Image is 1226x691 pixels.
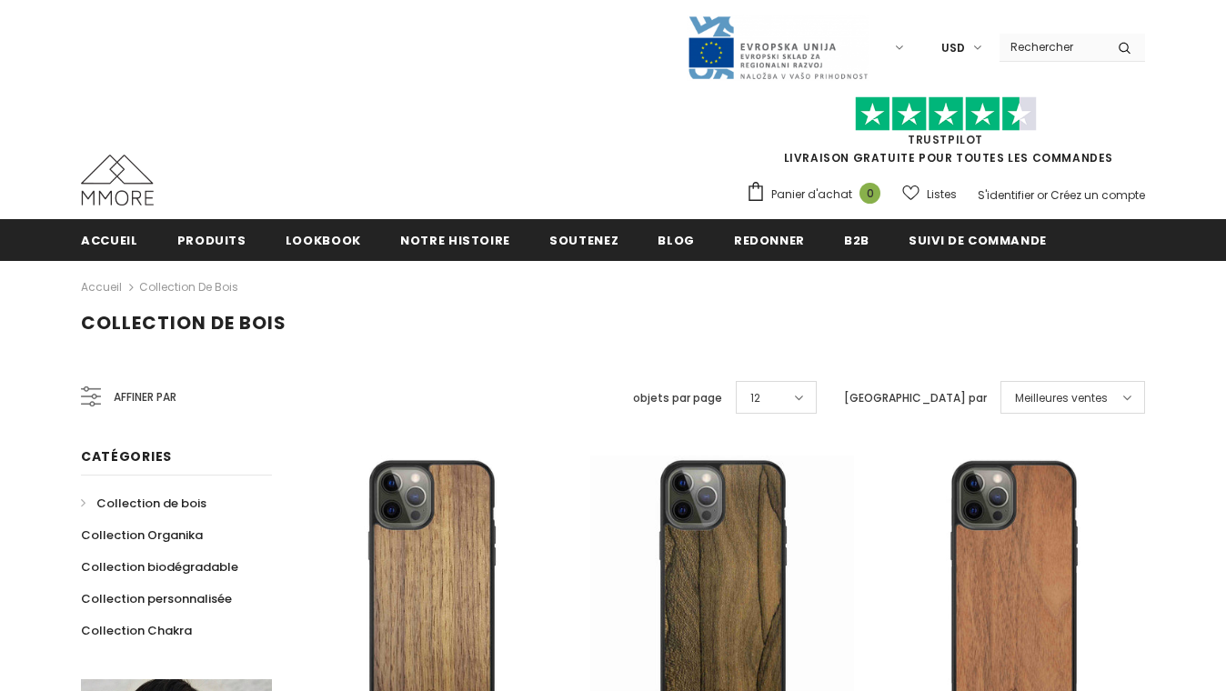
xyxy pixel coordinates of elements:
[177,219,246,260] a: Produits
[96,495,206,512] span: Collection de bois
[81,487,206,519] a: Collection de bois
[687,39,869,55] a: Javni Razpis
[844,389,987,407] label: [GEOGRAPHIC_DATA] par
[902,178,957,210] a: Listes
[81,447,172,466] span: Catégories
[908,132,983,147] a: TrustPilot
[750,389,760,407] span: 12
[400,232,510,249] span: Notre histoire
[1015,389,1108,407] span: Meilleures ventes
[658,232,695,249] span: Blog
[81,219,138,260] a: Accueil
[286,232,361,249] span: Lookbook
[81,622,192,639] span: Collection Chakra
[658,219,695,260] a: Blog
[81,519,203,551] a: Collection Organika
[81,155,154,205] img: Cas MMORE
[927,185,957,204] span: Listes
[844,232,869,249] span: B2B
[81,590,232,607] span: Collection personnalisée
[909,232,1047,249] span: Suivi de commande
[81,276,122,298] a: Accueil
[177,232,246,249] span: Produits
[81,310,286,335] span: Collection de bois
[549,219,618,260] a: soutenez
[114,387,176,407] span: Affiner par
[81,526,203,544] span: Collection Organika
[633,389,722,407] label: objets par page
[1037,187,1048,203] span: or
[746,181,889,208] a: Panier d'achat 0
[81,551,238,583] a: Collection biodégradable
[687,15,869,81] img: Javni Razpis
[81,558,238,576] span: Collection biodégradable
[1050,187,1145,203] a: Créez un compte
[139,279,238,295] a: Collection de bois
[400,219,510,260] a: Notre histoire
[859,183,880,204] span: 0
[844,219,869,260] a: B2B
[734,219,805,260] a: Redonner
[1000,34,1104,60] input: Search Site
[81,232,138,249] span: Accueil
[286,219,361,260] a: Lookbook
[855,96,1037,132] img: Faites confiance aux étoiles pilotes
[746,105,1145,165] span: LIVRAISON GRATUITE POUR TOUTES LES COMMANDES
[734,232,805,249] span: Redonner
[549,232,618,249] span: soutenez
[81,583,232,615] a: Collection personnalisée
[909,219,1047,260] a: Suivi de commande
[978,187,1034,203] a: S'identifier
[771,185,852,204] span: Panier d'achat
[941,39,965,57] span: USD
[81,615,192,646] a: Collection Chakra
